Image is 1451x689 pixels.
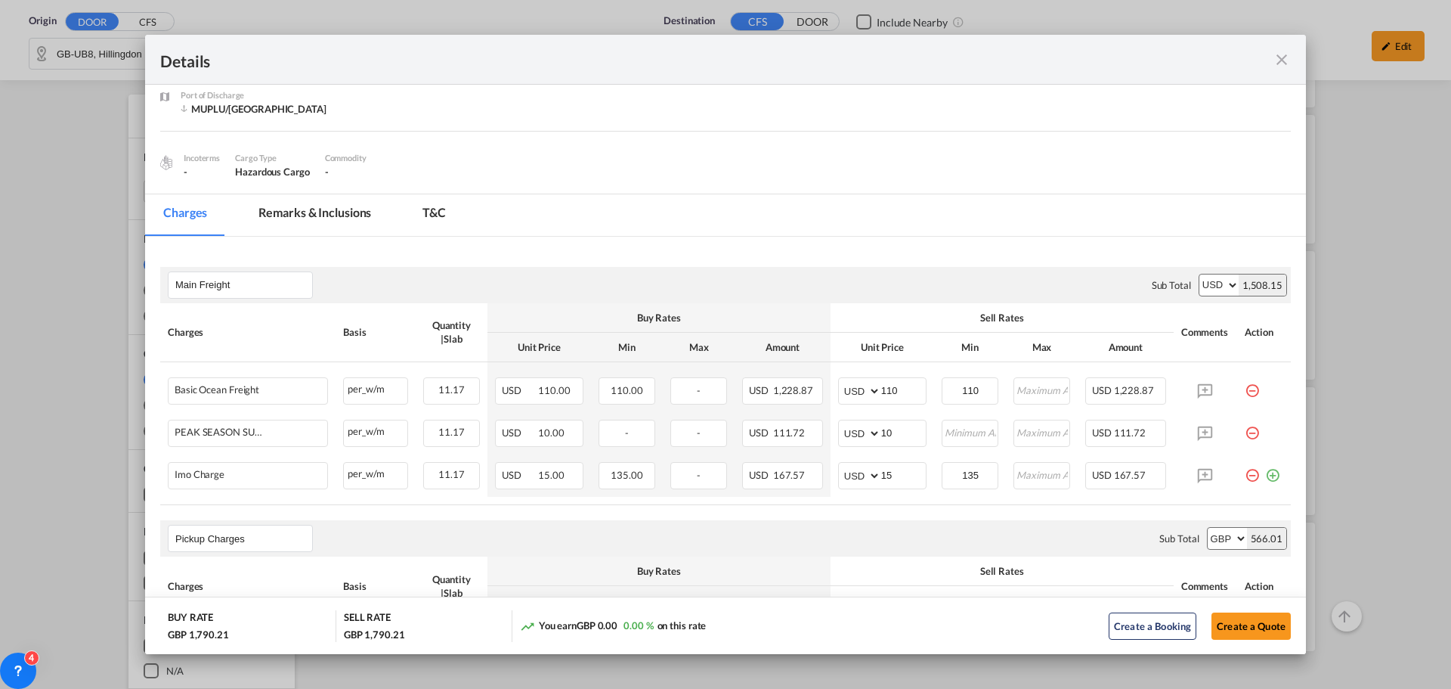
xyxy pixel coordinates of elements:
[1245,462,1260,477] md-icon: icon-minus-circle-outline red-400-fg pt-7
[1237,557,1291,616] th: Action
[611,384,642,396] span: 110.00
[184,151,220,165] div: Incoterms
[145,194,225,236] md-tab-item: Charges
[184,165,220,178] div: -
[943,378,998,401] input: Minimum Amount
[831,586,934,616] th: Unit Price
[934,586,1006,616] th: Min
[325,151,367,165] div: Commodity
[344,610,391,628] div: SELL RATE
[181,88,326,102] div: Port of Discharge
[175,384,259,396] div: Basic Ocean Freight
[1174,557,1237,616] th: Comments
[168,325,328,339] div: Charges
[773,469,805,481] span: 167.57
[1114,469,1146,481] span: 167.57
[697,469,701,481] span: -
[343,325,408,339] div: Basis
[1114,384,1154,396] span: 1,228.87
[502,427,537,439] span: USD
[344,463,407,482] div: per_w/m
[663,333,735,362] th: Max
[344,378,407,397] div: per_w/m
[235,151,310,165] div: Cargo Type
[423,318,480,346] div: Quantity | Slab
[423,573,480,600] div: Quantity | Slab
[881,463,926,486] input: 15
[175,427,265,438] div: PEAK SEASON SURCHARGE
[1245,377,1260,393] md-icon: icon-minus-circle-outline red-400-fg pt-7
[591,333,663,362] th: Min
[1015,421,1069,443] input: Maximum Amount
[240,194,389,236] md-tab-item: Remarks & Inclusions
[1078,333,1174,362] th: Amount
[1273,51,1291,69] md-icon: icon-close fg-AAA8AD m-0 cursor
[663,586,735,616] th: Max
[577,619,617,632] span: GBP 0.00
[175,274,312,296] input: Leg Name
[943,421,998,443] input: Minimum Amount
[343,579,408,593] div: Basis
[1239,275,1286,296] div: 1,508.15
[749,469,771,481] span: USD
[735,586,831,616] th: Amount
[487,333,591,362] th: Unit Price
[344,628,405,641] div: GBP 1,790.21
[1015,463,1069,486] input: Maximum Amount
[881,421,926,443] input: 10
[344,421,407,439] div: per_w/m
[749,384,771,396] span: USD
[943,463,998,486] input: Minimum Amount
[881,378,926,401] input: 110
[1092,469,1112,481] span: USD
[168,579,328,593] div: Charges
[1247,528,1286,549] div: 566.01
[773,427,805,439] span: 111.72
[325,166,329,178] span: -
[438,383,465,396] span: 11.17
[495,311,823,324] div: Buy Rates
[1006,333,1078,362] th: Max
[168,610,213,628] div: BUY RATE
[1211,613,1291,640] button: Create a Quote
[697,427,701,439] span: -
[1265,462,1280,477] md-icon: icon-plus-circle-outline green-400-fg
[168,628,229,641] div: GBP 1,790.21
[1006,586,1078,616] th: Max
[438,426,465,438] span: 11.17
[934,333,1006,362] th: Min
[1109,613,1196,640] button: Create a Booking
[538,384,570,396] span: 110.00
[1015,378,1069,401] input: Maximum Amount
[438,468,465,480] span: 11.17
[591,586,663,616] th: Min
[495,564,823,578] div: Buy Rates
[181,102,326,116] div: MUPLU/Port Louis
[1092,384,1112,396] span: USD
[538,427,565,439] span: 10.00
[175,469,224,480] div: Imo Charge
[502,384,537,396] span: USD
[1159,532,1199,545] div: Sub Total
[838,311,1166,324] div: Sell Rates
[160,50,1177,69] div: Details
[1152,278,1191,292] div: Sub Total
[1237,303,1291,362] th: Action
[623,619,653,632] span: 0.00 %
[735,333,831,362] th: Amount
[145,35,1306,655] md-dialog: Pickup Door ...
[404,194,464,236] md-tab-item: T&C
[1245,420,1260,435] md-icon: icon-minus-circle-outline red-400-fg pt-7
[538,469,565,481] span: 15.00
[502,469,537,481] span: USD
[158,154,175,171] img: cargo.png
[1078,586,1174,616] th: Amount
[145,194,479,236] md-pagination-wrapper: Use the left and right arrow keys to navigate between tabs
[749,427,771,439] span: USD
[487,586,591,616] th: Unit Price
[773,384,813,396] span: 1,228.87
[235,165,310,178] div: Hazardous Cargo
[175,527,312,550] input: Leg Name
[520,619,535,634] md-icon: icon-trending-up
[1114,427,1146,439] span: 111.72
